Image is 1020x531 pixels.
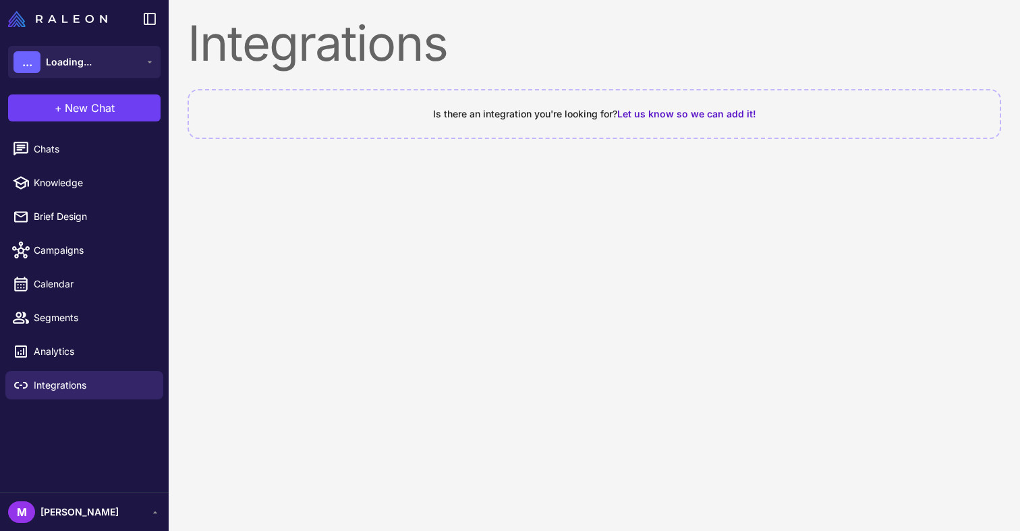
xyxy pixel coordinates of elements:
[8,46,161,78] button: ...Loading...
[13,51,40,73] div: ...
[5,371,163,399] a: Integrations
[34,209,152,224] span: Brief Design
[5,270,163,298] a: Calendar
[8,94,161,121] button: +New Chat
[65,100,115,116] span: New Chat
[5,135,163,163] a: Chats
[40,505,119,520] span: [PERSON_NAME]
[34,277,152,291] span: Calendar
[55,100,62,116] span: +
[34,344,152,359] span: Analytics
[8,11,107,27] img: Raleon Logo
[34,310,152,325] span: Segments
[5,337,163,366] a: Analytics
[34,378,152,393] span: Integrations
[205,107,984,121] div: Is there an integration you're looking for?
[46,55,92,69] span: Loading...
[8,501,35,523] div: M
[188,19,1001,67] div: Integrations
[5,236,163,264] a: Campaigns
[5,202,163,231] a: Brief Design
[34,175,152,190] span: Knowledge
[5,169,163,197] a: Knowledge
[617,108,756,119] span: Let us know so we can add it!
[34,243,152,258] span: Campaigns
[5,304,163,332] a: Segments
[34,142,152,157] span: Chats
